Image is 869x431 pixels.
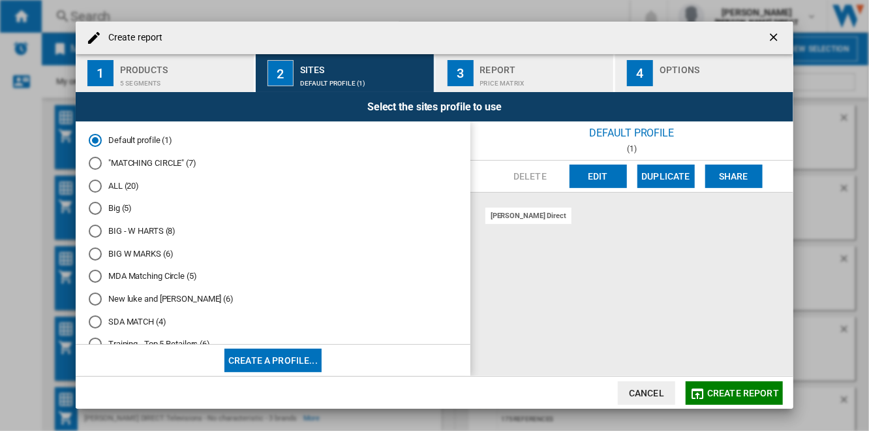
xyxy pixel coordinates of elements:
[300,73,429,87] div: Default profile (1)
[618,381,675,405] button: Cancel
[502,165,559,188] button: Delete
[89,135,457,147] md-radio-button: Default profile (1)
[87,60,114,86] div: 1
[686,381,783,405] button: Create report
[89,157,457,170] md-radio-button: "MATCHING CIRCLE" (7)
[102,31,162,44] h4: Create report
[637,165,695,188] button: Duplicate
[89,293,457,306] md-radio-button: New luke and taylor (6)
[89,247,457,260] md-radio-button: BIG W MARKS (6)
[705,165,763,188] button: Share
[470,144,793,153] div: (1)
[436,54,615,92] button: 3 Report Price Matrix
[767,31,783,46] ng-md-icon: getI18NText('BUTTONS.CLOSE_DIALOG')
[256,54,435,92] button: 2 Sites Default profile (1)
[89,315,457,328] md-radio-button: SDA MATCH (4)
[76,54,255,92] button: 1 Products 5 segments
[762,25,788,51] button: getI18NText('BUTTONS.CLOSE_DIALOG')
[707,388,779,398] span: Create report
[627,60,653,86] div: 4
[480,73,609,87] div: Price Matrix
[89,270,457,283] md-radio-button: MDA Matching Circle (5)
[615,54,793,92] button: 4 Options
[89,202,457,215] md-radio-button: Big (5)
[267,60,294,86] div: 2
[224,349,322,372] button: Create a profile...
[89,180,457,192] md-radio-button: ALL (20)
[660,59,788,73] div: Options
[120,73,249,87] div: 5 segments
[448,60,474,86] div: 3
[570,165,627,188] button: Edit
[480,59,609,73] div: Report
[300,59,429,73] div: Sites
[485,208,572,224] div: [PERSON_NAME] direct
[120,59,249,73] div: Products
[76,92,793,121] div: Select the sites profile to use
[89,225,457,238] md-radio-button: BIG - W HARTS (8)
[470,121,793,144] div: Default profile
[89,338,457,351] md-radio-button: Training - Top 5 Retailers (6)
